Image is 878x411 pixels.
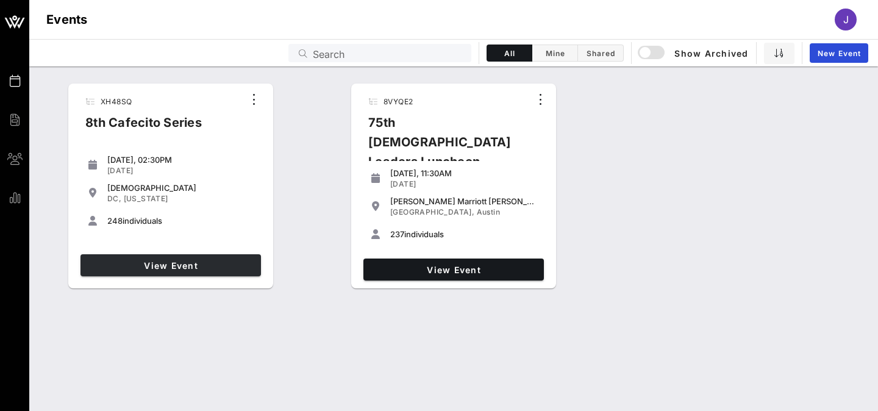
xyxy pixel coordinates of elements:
[810,43,868,63] a: New Event
[107,216,256,226] div: individuals
[390,196,539,206] div: [PERSON_NAME] Marriott [PERSON_NAME]
[585,49,616,58] span: Shared
[390,229,539,239] div: individuals
[359,113,530,201] div: 75th [DEMOGRAPHIC_DATA] Leaders Luncheon Series
[368,265,539,275] span: View Event
[107,194,121,203] span: DC,
[532,45,578,62] button: Mine
[363,259,544,281] a: View Event
[107,155,256,165] div: [DATE], 02:30PM
[578,45,624,62] button: Shared
[640,46,748,60] span: Show Archived
[487,45,532,62] button: All
[390,168,539,178] div: [DATE], 11:30AM
[107,216,123,226] span: 248
[639,42,749,64] button: Show Archived
[494,49,524,58] span: All
[477,207,500,216] span: Austin
[101,97,132,106] span: XH48SQ
[80,254,261,276] a: View Event
[540,49,570,58] span: Mine
[390,207,474,216] span: [GEOGRAPHIC_DATA],
[817,49,861,58] span: New Event
[107,183,256,193] div: [DEMOGRAPHIC_DATA]
[85,260,256,271] span: View Event
[76,113,212,142] div: 8th Cafecito Series
[843,13,849,26] span: J
[384,97,413,106] span: 8VYQE2
[107,166,256,176] div: [DATE]
[124,194,168,203] span: [US_STATE]
[390,229,404,239] span: 237
[46,10,88,29] h1: Events
[390,179,539,189] div: [DATE]
[835,9,857,30] div: J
